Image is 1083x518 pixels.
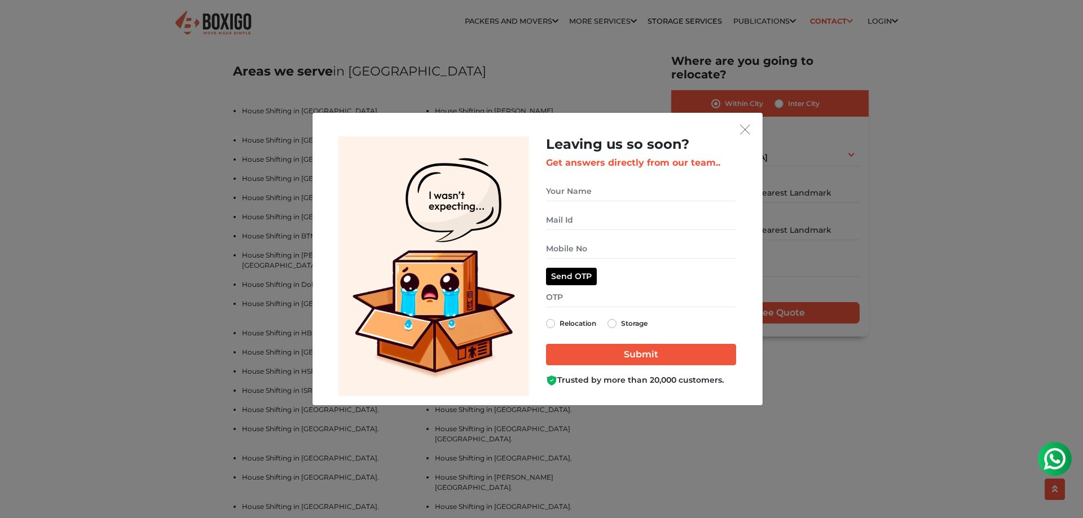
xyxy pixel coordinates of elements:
[11,11,34,34] img: whatsapp-icon.svg
[546,136,736,153] h2: Leaving us so soon?
[338,136,529,396] img: Lead Welcome Image
[546,239,736,259] input: Mobile No
[560,317,596,330] label: Relocation
[546,181,736,201] input: Your Name
[740,125,750,135] img: exit
[546,374,736,386] div: Trusted by more than 20,000 customers.
[546,157,736,168] h3: Get answers directly from our team..
[546,210,736,230] input: Mail Id
[546,268,597,285] button: Send OTP
[621,317,648,330] label: Storage
[546,375,557,386] img: Boxigo Customer Shield
[546,287,736,307] input: OTP
[546,344,736,365] input: Submit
